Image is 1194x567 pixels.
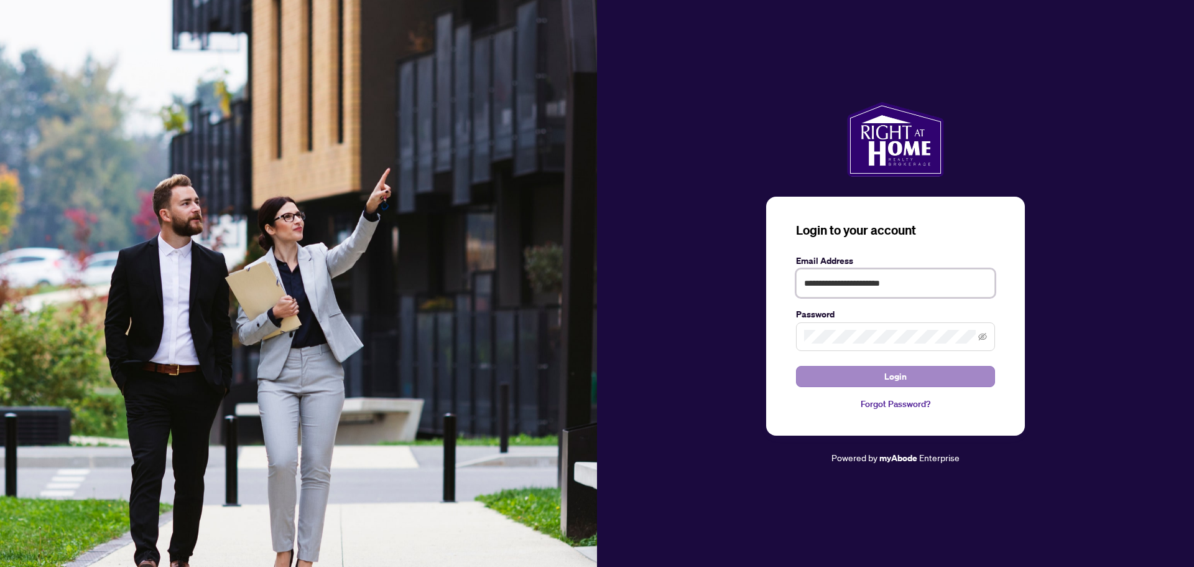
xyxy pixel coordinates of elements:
[884,367,907,387] span: Login
[831,452,877,463] span: Powered by
[879,451,917,465] a: myAbode
[796,222,995,239] h3: Login to your account
[847,102,943,177] img: ma-logo
[919,452,960,463] span: Enterprise
[796,307,995,321] label: Password
[796,366,995,387] button: Login
[978,332,987,341] span: eye-invisible
[796,254,995,268] label: Email Address
[796,397,995,411] a: Forgot Password?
